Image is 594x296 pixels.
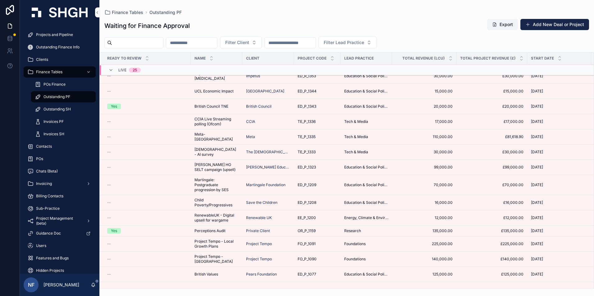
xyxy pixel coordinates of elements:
span: £30,000.00 [460,150,523,155]
a: [DEMOGRAPHIC_DATA] - AI survey [194,147,239,157]
a: Tech & Media [344,150,388,155]
span: Foundations [344,257,366,262]
a: ED_P_1323 [298,165,337,170]
span: Education & Social Policy [344,182,388,187]
span: Outstanding PF [149,9,182,16]
span: 30,000.00 [396,150,453,155]
a: £15,000.00 [460,89,523,94]
span: [DATE] [531,228,543,233]
a: [DATE] [531,104,587,109]
a: Meta [246,134,290,139]
a: £17,000.00 [460,119,523,124]
span: Total Revenue (LCU) [402,56,445,61]
span: Hidden Projects [36,268,64,273]
a: OR_P_1159 [298,228,337,233]
span: 110,000.00 [396,134,453,139]
span: ED_P_1344 [298,89,317,94]
a: Impetus Public Affairs [MEDICAL_DATA] [194,71,239,81]
a: Project Tempo - Local Growth Plans [194,239,239,249]
a: FO_P_1090 [298,257,337,262]
a: [DATE] [531,215,587,220]
a: 12,000.00 [396,215,453,220]
span: -- [107,74,111,78]
span: -- [107,200,111,205]
span: £81,618.90 [460,134,523,139]
span: Contacts [36,144,52,149]
span: Client [246,56,259,61]
a: FO_P_1091 [298,241,337,246]
a: £12,000.00 [460,215,523,220]
a: 125,000.00 [396,272,453,277]
span: -- [107,119,111,124]
span: 135,000.00 [396,228,453,233]
span: Martingale: Postgraduate progression by SES [194,177,239,192]
a: -- [107,215,187,220]
span: Child Poverty/Progressives [194,198,239,208]
a: [DATE] [531,228,587,233]
a: 17,000.00 [396,119,453,124]
span: Filter Client [225,39,249,46]
a: Foundations [344,241,388,246]
a: Meta [246,134,255,139]
a: -- [107,200,187,205]
a: Education & Social Policy [344,104,388,109]
span: ED_P_1343 [298,104,316,109]
a: ED_P_1208 [298,200,337,205]
span: Ready to Review [107,56,141,61]
a: 30,000.00 [396,74,453,78]
a: [DATE] [531,182,587,187]
span: Project Tempo [246,241,272,246]
a: [PERSON_NAME] Education Limited [246,165,290,170]
a: -- [107,165,187,170]
span: -- [107,165,111,170]
a: Finance Tables [104,9,143,16]
span: 70,000.00 [396,182,453,187]
a: [DATE] [531,119,587,124]
span: Tech & Media [344,119,368,124]
a: £20,000.00 [460,104,523,109]
a: Impetus [246,74,260,78]
a: -- [107,119,187,124]
a: Clients [24,54,96,65]
a: Users [24,240,96,251]
span: Outstanding PF [43,94,70,99]
span: OR_P_1159 [298,228,316,233]
span: -- [107,257,111,262]
span: -- [107,182,111,187]
span: Education & Social Policy [344,272,388,277]
span: 20,000.00 [396,104,453,109]
span: EE_P_1200 [298,215,316,220]
a: EE_P_1200 [298,215,337,220]
span: TE_P_1336 [298,119,316,124]
a: Education & Social Policy [344,200,388,205]
a: Tech & Media [344,119,388,124]
a: £135,000.00 [460,228,523,233]
span: Tech & Media [344,134,368,139]
span: £99,000.00 [460,165,523,170]
span: Tech & Media [344,150,368,155]
span: Meta- [GEOGRAPHIC_DATA] [194,132,239,142]
span: £140,000.00 [460,257,523,262]
span: Invoices SH [43,132,64,137]
a: 16,000.00 [396,200,453,205]
a: Research [344,228,388,233]
span: £225,000.00 [460,241,523,246]
span: Sub-Practice [36,206,60,211]
a: Invoices PF [31,116,96,127]
a: Project Management (beta) [24,215,96,226]
span: [DATE] [531,200,543,205]
a: £30,000.00 [460,74,523,78]
a: -- [107,182,187,187]
span: Project Management (beta) [36,216,81,226]
span: Education & Social Policy [344,89,388,94]
a: Save the Children [246,200,290,205]
a: -- [107,257,187,262]
a: Yes [107,104,187,109]
a: [DATE] [531,150,587,155]
a: -- [107,74,187,78]
span: Filter Lead Practice [324,39,364,46]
